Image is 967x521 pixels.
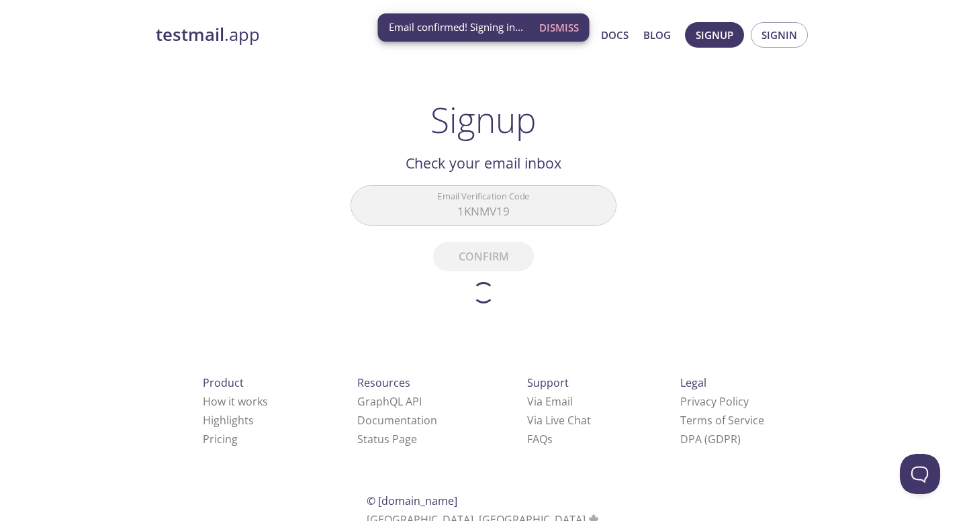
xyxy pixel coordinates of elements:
a: Highlights [203,413,254,428]
a: Terms of Service [680,413,764,428]
span: Product [203,375,244,390]
span: Legal [680,375,706,390]
a: GraphQL API [357,394,422,409]
span: Support [527,375,569,390]
button: Signin [751,22,808,48]
a: How it works [203,394,268,409]
iframe: Help Scout Beacon - Open [900,454,940,494]
button: Dismiss [534,15,584,40]
span: Email confirmed! Signing in... [389,20,523,34]
span: Signin [762,26,797,44]
span: Dismiss [539,19,579,36]
a: Privacy Policy [680,394,749,409]
span: Signup [696,26,733,44]
a: testmail.app [156,23,471,46]
a: DPA (GDPR) [680,432,741,446]
button: Signup [685,22,744,48]
strong: testmail [156,23,224,46]
a: Documentation [357,413,437,428]
span: Resources [357,375,410,390]
a: Status Page [357,432,417,446]
h2: Check your email inbox [351,152,616,175]
h1: Signup [430,99,537,140]
a: Blog [643,26,671,44]
a: Docs [601,26,629,44]
span: © [DOMAIN_NAME] [367,493,457,508]
a: Via Email [527,394,573,409]
a: FAQ [527,432,553,446]
span: s [547,432,553,446]
a: Pricing [203,432,238,446]
a: Via Live Chat [527,413,591,428]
